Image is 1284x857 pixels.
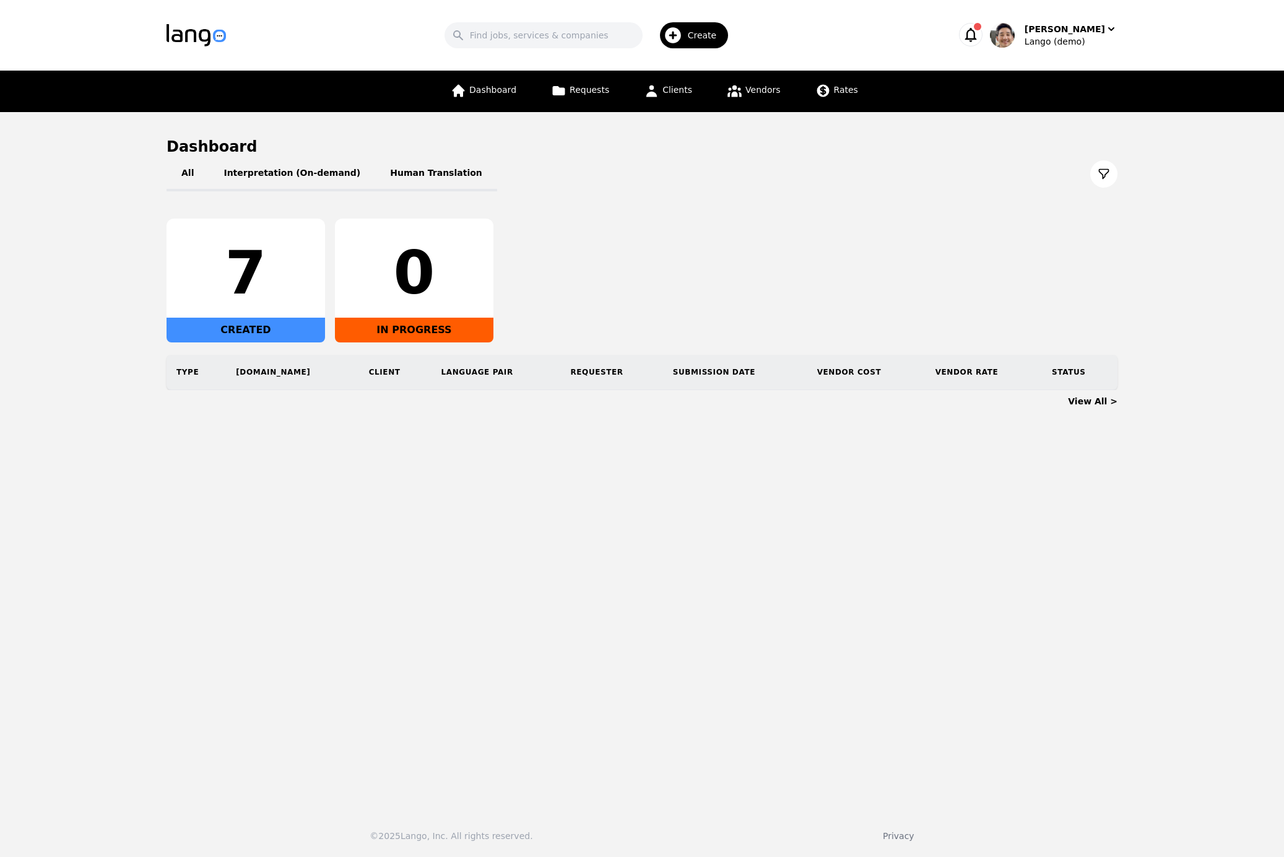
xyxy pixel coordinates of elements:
[469,85,516,95] span: Dashboard
[167,355,226,389] th: Type
[807,355,926,389] th: Vendor Cost
[226,355,358,389] th: [DOMAIN_NAME]
[883,831,914,841] a: Privacy
[926,355,1042,389] th: Vendor Rate
[1025,23,1105,35] div: [PERSON_NAME]
[359,355,432,389] th: Client
[1068,396,1117,406] a: View All >
[560,355,662,389] th: Requester
[719,71,787,112] a: Vendors
[1090,160,1117,188] button: Filter
[643,17,736,53] button: Create
[662,85,692,95] span: Clients
[167,24,226,46] img: Logo
[636,71,700,112] a: Clients
[335,318,493,342] div: IN PROGRESS
[663,355,807,389] th: Submission Date
[167,318,325,342] div: CREATED
[345,243,484,303] div: 0
[209,157,375,191] button: Interpretation (On-demand)
[990,23,1015,48] img: User Profile
[1025,35,1117,48] div: Lango (demo)
[375,157,497,191] button: Human Translation
[443,71,524,112] a: Dashboard
[176,243,315,303] div: 7
[167,137,1117,157] h1: Dashboard
[167,157,209,191] button: All
[1042,355,1117,389] th: Status
[745,85,780,95] span: Vendors
[808,71,865,112] a: Rates
[688,29,726,41] span: Create
[370,830,532,842] div: © 2025 Lango, Inc. All rights reserved.
[544,71,617,112] a: Requests
[432,355,561,389] th: Language Pair
[445,22,643,48] input: Find jobs, services & companies
[834,85,858,95] span: Rates
[570,85,609,95] span: Requests
[990,23,1117,48] button: User Profile[PERSON_NAME]Lango (demo)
